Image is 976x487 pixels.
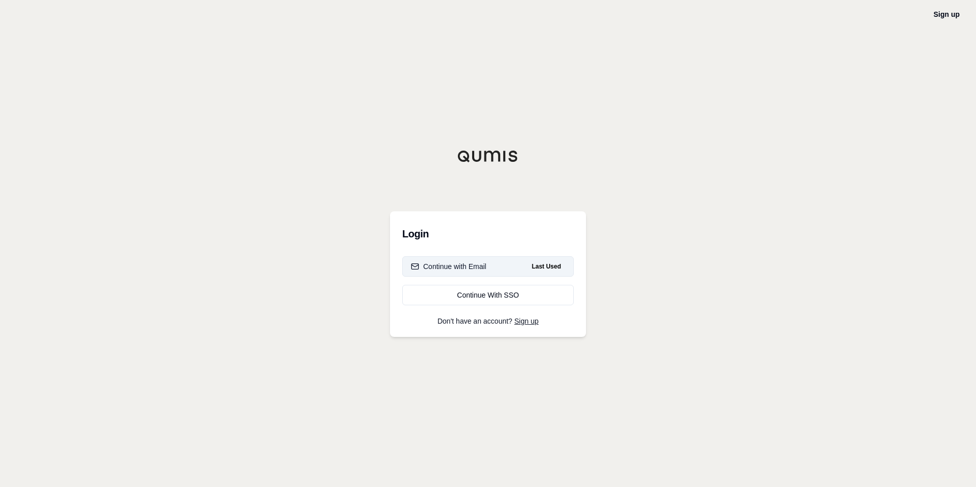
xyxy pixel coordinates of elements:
[402,224,574,244] h3: Login
[402,318,574,325] p: Don't have an account?
[934,10,960,18] a: Sign up
[528,260,565,273] span: Last Used
[402,285,574,305] a: Continue With SSO
[515,317,539,325] a: Sign up
[411,261,486,272] div: Continue with Email
[411,290,565,300] div: Continue With SSO
[402,256,574,277] button: Continue with EmailLast Used
[457,150,519,162] img: Qumis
